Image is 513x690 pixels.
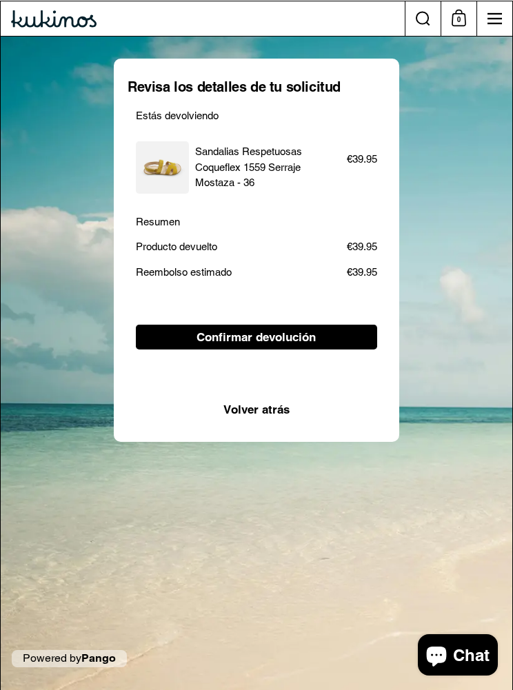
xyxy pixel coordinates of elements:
p: Reembolso estimado [136,265,232,281]
span: Volver atrás [223,398,290,422]
img: sandalias-respetuosas-coqueflex-1559-serraje-mostaza-kukinos-1.webp [136,141,189,194]
p: €39.95 [347,239,377,255]
span: 0 [452,11,466,29]
h1: Revisa los detalles de tu solicitud [128,78,385,96]
span: Confirmar devolución [197,325,316,349]
p: Powered by [12,650,127,667]
button: Volver atrás [210,398,303,423]
p: Sandalias Respetuosas Coqueflex 1559 Serraje Mostaza - 36 [195,144,340,191]
p: Resumen [136,214,377,230]
p: Producto devuelto [136,239,217,255]
p: Estás devolviendo [136,108,377,124]
p: €39.95 [347,152,377,168]
p: €39.95 [347,265,377,281]
button: Confirmar devolución [136,325,377,349]
inbox-online-store-chat: Chat de la tienda online Shopify [414,634,502,679]
a: Pango [81,651,116,664]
